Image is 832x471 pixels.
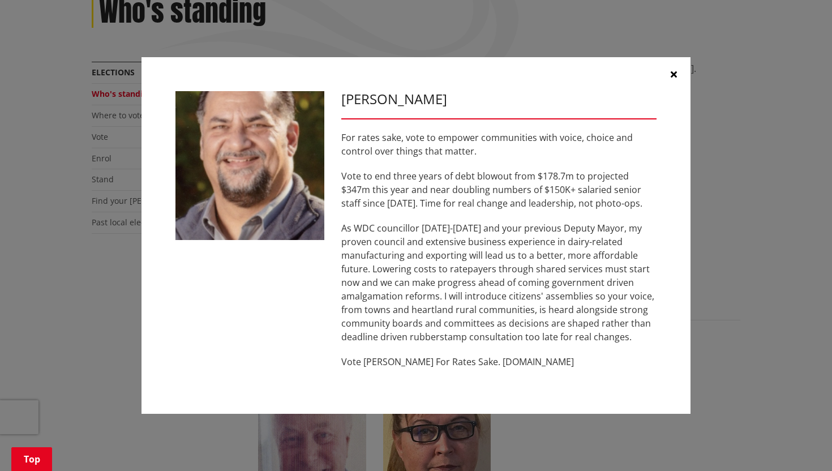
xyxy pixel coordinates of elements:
[341,169,657,210] p: Vote to end three years of debt blowout from $178.7m to projected $347m this year and near doubli...
[175,91,324,240] img: WO-M__BECH_A__EWN4j
[11,447,52,471] a: Top
[341,355,657,369] p: Vote [PERSON_NAME] For Rates Sake. [DOMAIN_NAME]
[780,423,821,464] iframe: Messenger Launcher
[341,221,657,344] p: As WDC councillor [DATE]-[DATE] and your previous Deputy Mayor, my proven council and extensive b...
[341,91,657,108] h3: [PERSON_NAME]
[341,131,657,158] p: For rates sake, vote to empower communities with voice, choice and control over things that matter.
